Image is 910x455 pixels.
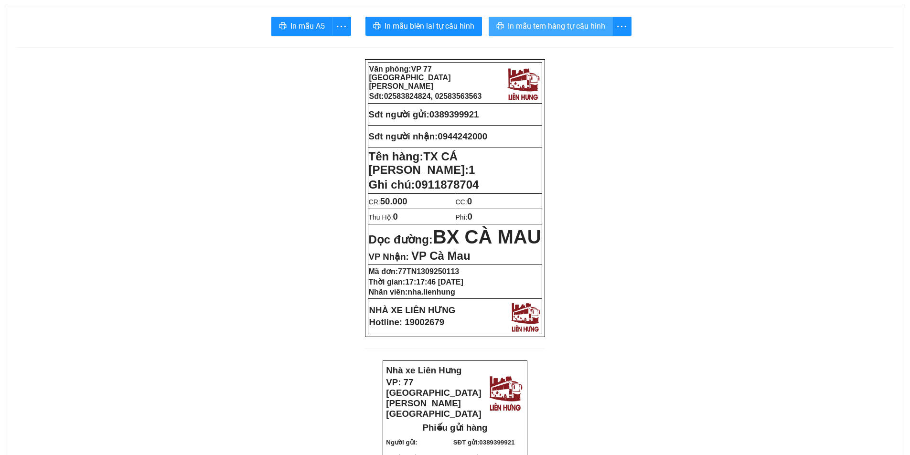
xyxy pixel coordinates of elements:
img: logo [509,300,542,333]
span: 17:17:46 [DATE] [405,278,463,286]
span: printer [373,22,381,31]
button: more [612,17,632,36]
span: 50.000 [380,196,407,206]
img: logo [103,12,140,52]
strong: Nhà xe Liên Hưng [386,365,461,375]
strong: SĐT gửi: [453,439,515,446]
strong: Tên hàng: [369,150,475,176]
span: 0 [393,212,398,222]
strong: Sđt người gửi: [369,109,429,119]
span: 02583824824, 02583563563 [384,92,482,100]
span: VP 77 [GEOGRAPHIC_DATA][PERSON_NAME] [369,65,451,90]
button: printerIn mẫu A5 [271,17,332,36]
span: 0389399921 [429,109,479,119]
span: 0389399921 [479,439,514,446]
strong: Nhân viên: [369,288,455,296]
span: In mẫu tem hàng tự cấu hình [508,20,605,32]
strong: VP: 77 [GEOGRAPHIC_DATA][PERSON_NAME][GEOGRAPHIC_DATA] [3,17,98,58]
span: Thu Hộ: [369,213,398,221]
strong: Nhà xe Liên Hưng [3,5,79,15]
span: 0944242000 [438,131,487,141]
strong: Thời gian: [369,278,463,286]
strong: Hotline: 19002679 [369,317,445,327]
span: 0911878704 [415,178,479,191]
span: CR: [369,198,407,206]
span: printer [279,22,287,31]
button: printerIn mẫu biên lai tự cấu hình [365,17,482,36]
strong: Phiếu gửi hàng [39,62,104,72]
span: 77TN1309250113 [398,267,459,275]
span: nha.lienhung [407,288,455,296]
strong: VP: 77 [GEOGRAPHIC_DATA][PERSON_NAME][GEOGRAPHIC_DATA] [386,377,481,419]
button: printerIn mẫu tem hàng tự cấu hình [489,17,613,36]
span: 1 [469,163,475,176]
strong: Sđt: [369,92,482,100]
span: more [613,21,631,32]
strong: Phiếu gửi hàng [423,423,488,433]
button: more [332,17,351,36]
span: printer [496,22,504,31]
strong: NHÀ XE LIÊN HƯNG [369,305,456,315]
strong: Người gửi: [386,439,417,446]
strong: Văn phòng: [369,65,451,90]
span: VP Nhận: [369,252,409,262]
strong: Dọc đường: [369,233,541,246]
span: 0 [467,212,472,222]
img: logo [505,65,541,101]
span: VP Cà Mau [411,249,471,262]
span: 0 [467,196,472,206]
strong: Mã đơn: [369,267,460,275]
span: In mẫu A5 [290,20,325,32]
strong: Sđt người nhận: [369,131,438,141]
span: Phí: [456,213,472,221]
span: CC: [456,198,472,206]
span: BX CÀ MAU [433,226,541,247]
span: TX CÁ [PERSON_NAME]: [369,150,475,176]
span: In mẫu biên lai tự cấu hình [385,20,474,32]
span: Ghi chú: [369,178,479,191]
span: more [332,21,351,32]
img: logo [486,372,524,412]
